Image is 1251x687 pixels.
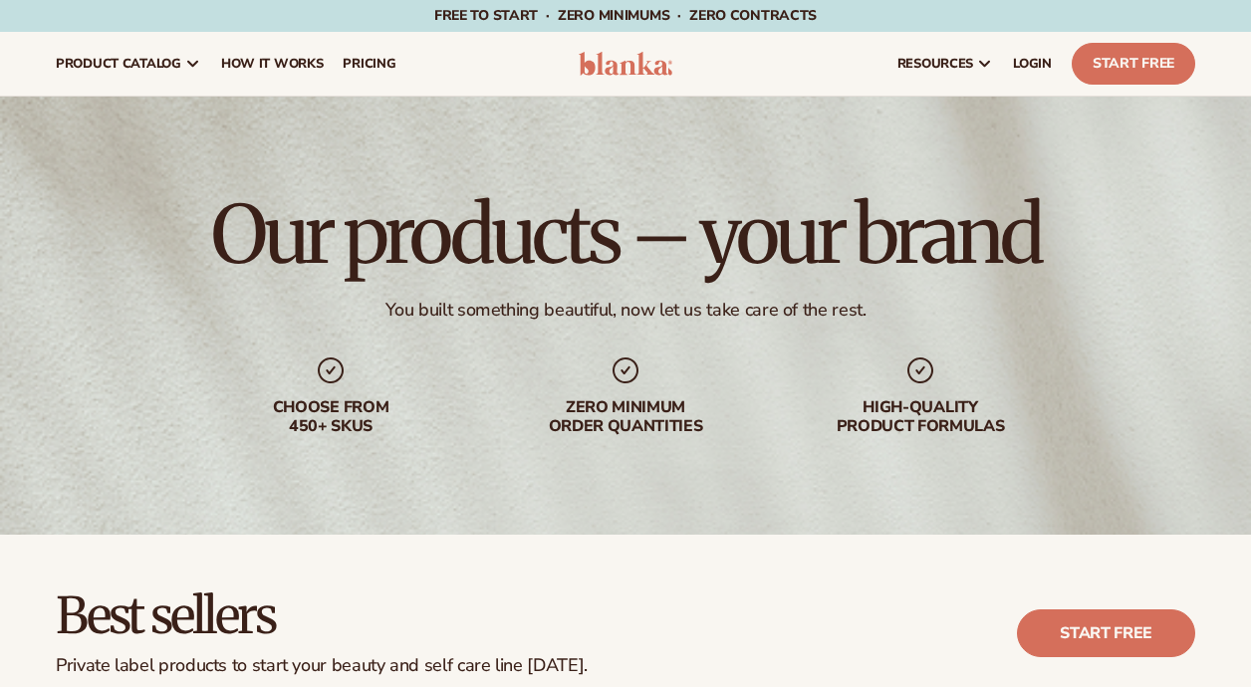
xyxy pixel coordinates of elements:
a: LOGIN [1003,32,1062,96]
div: Zero minimum order quantities [498,398,753,436]
h1: Our products – your brand [211,195,1040,275]
span: LOGIN [1013,56,1052,72]
span: resources [897,56,973,72]
img: logo [579,52,672,76]
div: Choose from 450+ Skus [203,398,458,436]
div: You built something beautiful, now let us take care of the rest. [385,299,867,322]
h2: Best sellers [56,590,588,643]
span: How It Works [221,56,324,72]
div: Private label products to start your beauty and self care line [DATE]. [56,655,588,677]
span: Free to start · ZERO minimums · ZERO contracts [434,6,817,25]
span: pricing [343,56,395,72]
a: How It Works [211,32,334,96]
div: High-quality product formulas [793,398,1048,436]
a: resources [887,32,1003,96]
a: Start free [1017,609,1195,657]
span: product catalog [56,56,181,72]
a: Start Free [1072,43,1195,85]
a: pricing [333,32,405,96]
a: product catalog [46,32,211,96]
